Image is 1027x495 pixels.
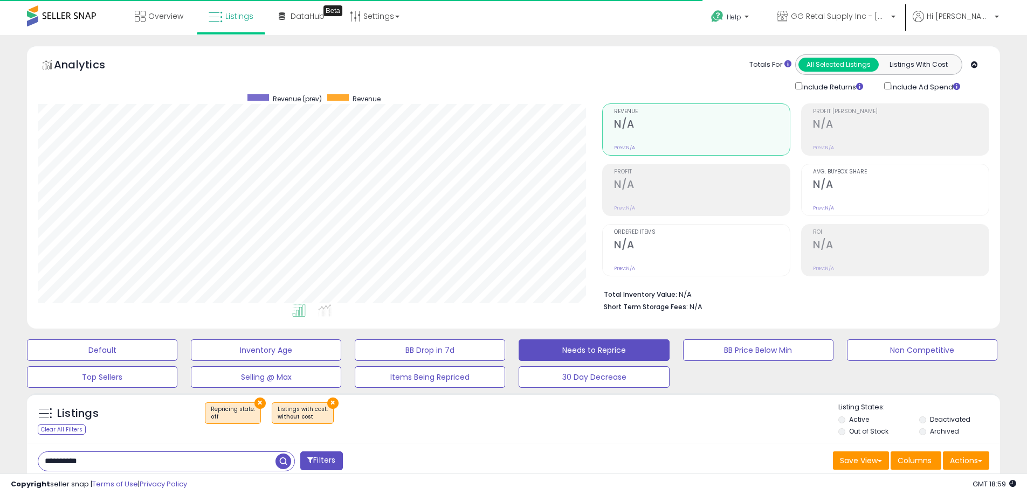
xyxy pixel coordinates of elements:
button: Filters [300,451,342,470]
a: Hi [PERSON_NAME] [913,11,999,35]
button: Actions [943,451,989,470]
small: Prev: N/A [813,144,834,151]
button: × [327,398,339,409]
label: Archived [930,427,959,436]
span: Profit [PERSON_NAME] [813,109,989,115]
span: Avg. Buybox Share [813,169,989,175]
button: Columns [891,451,941,470]
small: Prev: N/A [813,205,834,211]
div: Totals For [749,60,791,70]
span: GG Retal Supply Inc - [GEOGRAPHIC_DATA] [791,11,888,22]
h2: N/A [813,178,989,193]
h5: Listings [57,406,99,421]
b: Total Inventory Value: [604,290,677,299]
li: N/A [604,287,981,300]
div: Tooltip anchor [323,5,342,16]
span: Help [727,12,741,22]
span: 2025-08-12 18:59 GMT [973,479,1016,489]
h2: N/A [614,118,790,133]
span: Revenue (prev) [273,94,322,103]
label: Out of Stock [849,427,888,436]
span: ROI [813,229,989,235]
button: Save View [833,451,889,470]
button: Items Being Repriced [355,366,505,388]
h2: N/A [813,118,989,133]
a: Terms of Use [92,479,138,489]
small: Prev: N/A [614,144,635,151]
h2: N/A [813,239,989,253]
button: Listings With Cost [878,58,959,72]
button: All Selected Listings [798,58,879,72]
span: N/A [690,302,702,312]
div: off [211,413,255,421]
i: Get Help [711,10,724,23]
span: Hi [PERSON_NAME] [927,11,991,22]
h2: N/A [614,178,790,193]
strong: Copyright [11,479,50,489]
span: Listings with cost : [278,405,328,421]
span: Profit [614,169,790,175]
button: 30 Day Decrease [519,366,669,388]
p: Listing States: [838,402,1000,413]
span: Listings [225,11,253,22]
div: seller snap | | [11,479,187,490]
h2: N/A [614,239,790,253]
button: BB Price Below Min [683,339,833,361]
div: Include Returns [787,80,876,93]
span: Repricing state : [211,405,255,421]
span: Columns [898,455,932,466]
button: Inventory Age [191,339,341,361]
small: Prev: N/A [813,265,834,271]
button: BB Drop in 7d [355,339,505,361]
span: Overview [148,11,183,22]
span: DataHub [291,11,325,22]
div: Clear All Filters [38,424,86,435]
span: Revenue [614,109,790,115]
a: Privacy Policy [140,479,187,489]
b: Short Term Storage Fees: [604,302,688,311]
button: × [254,398,266,409]
small: Prev: N/A [614,205,635,211]
button: Default [27,339,177,361]
div: Include Ad Spend [876,80,977,93]
button: Top Sellers [27,366,177,388]
div: without cost [278,413,328,421]
button: Needs to Reprice [519,339,669,361]
span: Ordered Items [614,229,790,235]
h5: Analytics [54,57,126,75]
button: Non Competitive [847,339,997,361]
button: Selling @ Max [191,366,341,388]
a: Help [702,2,760,35]
small: Prev: N/A [614,265,635,271]
span: Revenue [353,94,381,103]
label: Active [849,415,869,424]
label: Deactivated [930,415,970,424]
